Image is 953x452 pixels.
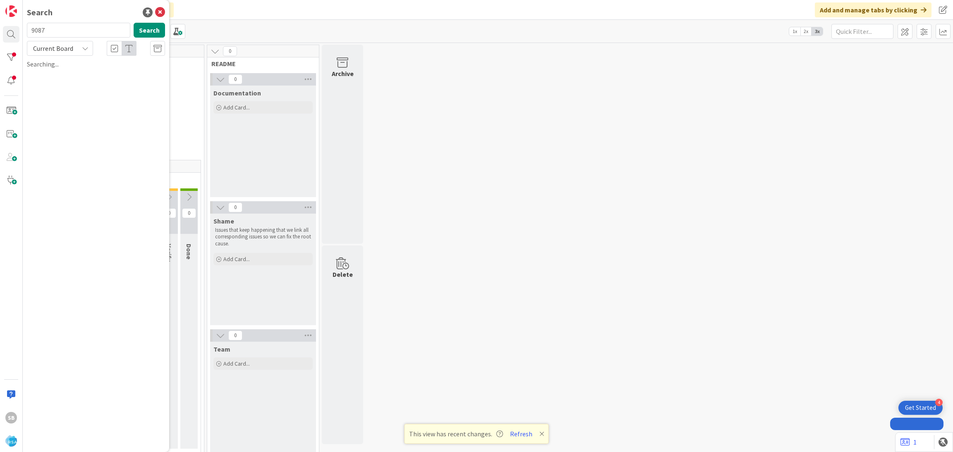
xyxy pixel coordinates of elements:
span: Done [185,244,193,259]
button: Search [134,23,165,38]
p: Issues that keep happening that we link all corresponding issues so we can fix the root cause. [215,227,311,247]
span: 1x [789,27,800,36]
span: Add Card... [223,360,250,367]
div: Get Started [905,404,936,412]
div: Delete [333,269,353,279]
span: 0 [228,74,242,84]
div: Searching... [27,59,165,69]
span: Add Card... [223,104,250,111]
span: Team [213,345,230,353]
div: Add and manage tabs by clicking [815,2,931,17]
span: Add Card... [223,255,250,263]
a: 1 [900,437,917,447]
div: Open Get Started checklist, remaining modules: 4 [898,401,943,415]
img: Visit kanbanzone.com [5,5,17,17]
span: This view has recent changes. [409,429,503,439]
span: 0 [228,331,242,340]
span: 2x [800,27,812,36]
div: Search [27,6,53,19]
span: Current Board [33,44,73,52]
span: 0 [223,46,237,56]
img: avatar [5,435,17,447]
span: README [211,59,309,68]
span: Documentation [213,89,261,97]
span: 0 [182,208,196,218]
span: 3x [812,27,823,36]
span: Shame [213,217,234,225]
div: SB [5,412,17,423]
div: Archive [332,69,354,79]
input: Quick Filter... [831,24,893,39]
span: 0 [228,202,242,212]
span: Verify [165,244,173,262]
span: 0 [162,208,176,218]
div: 4 [935,399,943,406]
button: Refresh [507,428,535,439]
input: Search for title... [27,23,130,38]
